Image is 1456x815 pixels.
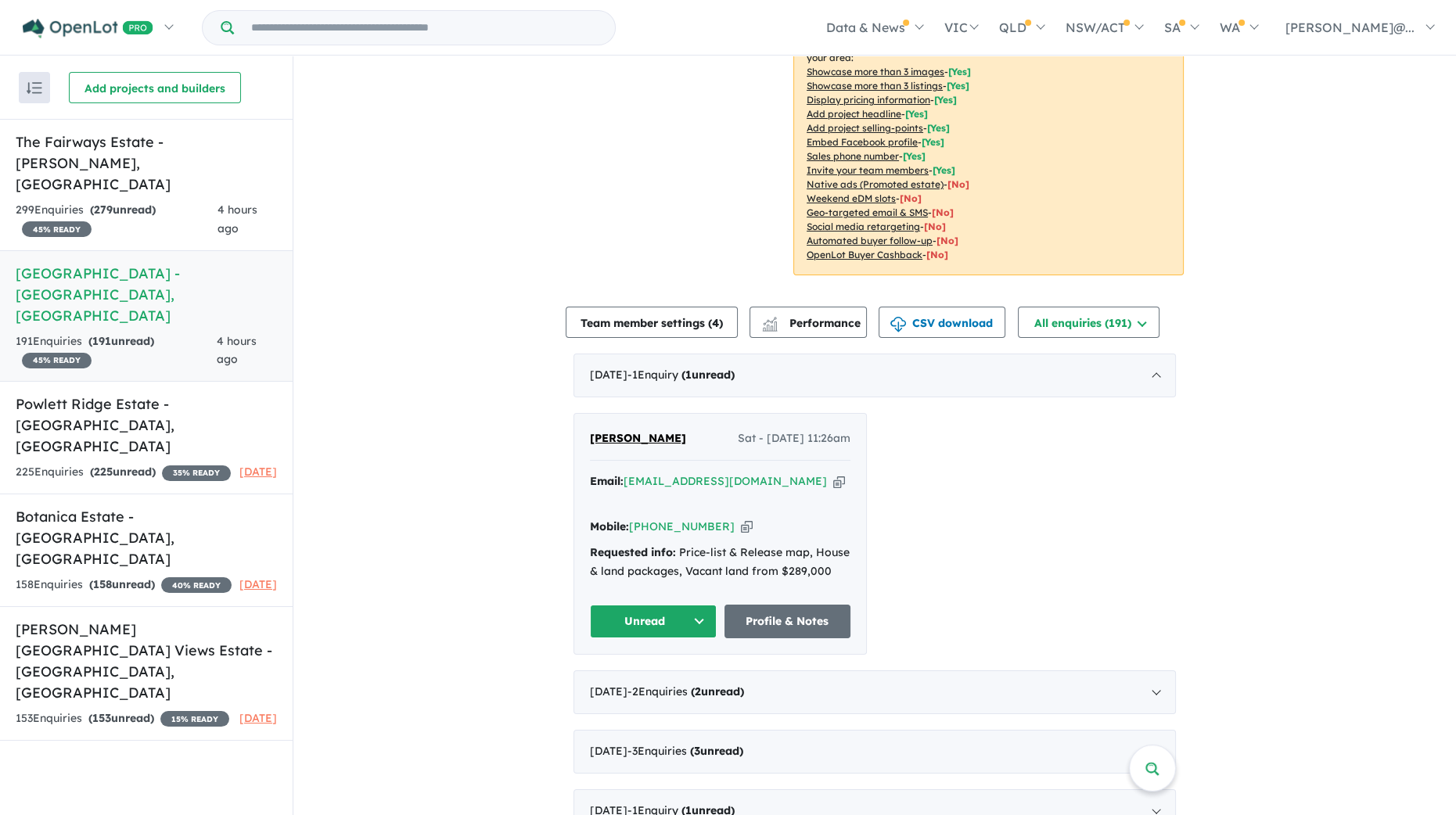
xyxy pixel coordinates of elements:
span: [PERSON_NAME]@... [1285,20,1415,35]
span: [No] [924,221,946,232]
img: download icon [890,317,906,332]
span: 40 % READY [161,577,232,593]
h5: [GEOGRAPHIC_DATA] - [GEOGRAPHIC_DATA] , [GEOGRAPHIC_DATA] [16,263,277,326]
img: sort.svg [27,82,42,94]
span: [ Yes ] [927,122,950,134]
span: - 2 Enquir ies [627,684,744,698]
strong: Requested info: [590,545,676,559]
span: [DATE] [239,711,277,725]
div: 299 Enquir ies [16,201,218,239]
strong: ( unread) [89,577,155,591]
u: Add project headline [807,108,901,120]
u: Automated buyer follow-up [807,235,933,246]
input: Try estate name, suburb, builder or developer [237,11,612,45]
div: 191 Enquir ies [16,332,217,370]
u: Geo-targeted email & SMS [807,206,928,218]
p: Your project is only comparing to other top-performing projects in your area: - - - - - - - - - -... [793,23,1184,275]
span: 35 % READY [162,465,231,481]
u: Embed Facebook profile [807,136,918,148]
a: Profile & Notes [724,605,851,638]
div: [DATE] [573,354,1176,397]
u: Invite your team members [807,164,929,176]
strong: Email: [590,474,624,488]
span: [ Yes ] [905,108,928,120]
strong: ( unread) [681,368,735,382]
span: [ Yes ] [922,136,944,148]
u: Social media retargeting [807,221,920,232]
span: [No] [932,206,954,218]
div: [DATE] [573,730,1176,774]
span: 2 [695,684,701,698]
button: CSV download [879,307,1005,338]
button: Copy [833,473,845,490]
span: [ Yes ] [903,150,926,162]
h5: Powlett Ridge Estate - [GEOGRAPHIC_DATA] , [GEOGRAPHIC_DATA] [16,393,277,457]
span: - 3 Enquir ies [627,744,743,758]
u: Showcase more than 3 images [807,66,944,77]
span: 4 [712,316,719,330]
span: [No] [947,178,969,190]
strong: ( unread) [690,744,743,758]
img: line-chart.svg [763,317,777,325]
div: [DATE] [573,670,1176,714]
span: 1 [685,368,692,382]
span: 279 [94,203,113,217]
img: Openlot PRO Logo White [23,19,153,38]
div: 158 Enquir ies [16,576,232,594]
a: [PHONE_NUMBER] [629,519,735,533]
span: [ Yes ] [947,80,969,92]
span: [ Yes ] [948,66,971,77]
h5: [PERSON_NAME][GEOGRAPHIC_DATA] Views Estate - [GEOGRAPHIC_DATA] , [GEOGRAPHIC_DATA] [16,619,277,703]
span: [No] [937,235,958,246]
h5: The Fairways Estate - [PERSON_NAME] , [GEOGRAPHIC_DATA] [16,131,277,195]
span: Sat - [DATE] 11:26am [738,429,850,448]
h5: Botanica Estate - [GEOGRAPHIC_DATA] , [GEOGRAPHIC_DATA] [16,506,277,569]
u: Display pricing information [807,94,930,106]
button: Team member settings (4) [566,307,738,338]
span: Performance [764,316,861,330]
span: 15 % READY [160,711,229,727]
a: [EMAIL_ADDRESS][DOMAIN_NAME] [624,474,827,488]
u: Weekend eDM slots [807,192,896,204]
span: [DATE] [239,465,277,479]
span: 153 [92,711,111,725]
strong: Mobile: [590,519,629,533]
u: Add project selling-points [807,122,923,134]
button: Performance [750,307,867,338]
strong: ( unread) [90,465,156,479]
div: 153 Enquir ies [16,709,229,728]
strong: ( unread) [88,334,154,348]
span: 3 [694,744,700,758]
span: 45 % READY [22,221,92,237]
span: 158 [93,577,112,591]
a: [PERSON_NAME] [590,429,686,448]
span: [ Yes ] [934,94,957,106]
span: [ Yes ] [933,164,955,176]
span: 191 [92,334,111,348]
span: [PERSON_NAME] [590,431,686,445]
button: Copy [741,519,753,535]
span: [No] [926,249,948,260]
u: Native ads (Promoted estate) [807,178,944,190]
u: Showcase more than 3 listings [807,80,943,92]
span: 4 hours ago [218,203,257,235]
button: All enquiries (191) [1018,307,1159,338]
u: OpenLot Buyer Cashback [807,249,922,260]
div: 225 Enquir ies [16,463,231,482]
span: 4 hours ago [217,334,257,367]
span: 225 [94,465,113,479]
button: Unread [590,605,717,638]
span: 45 % READY [22,353,92,368]
span: [DATE] [239,577,277,591]
span: - 1 Enquir y [627,368,735,382]
div: Price-list & Release map, House & land packages, Vacant land from $289,000 [590,544,850,581]
strong: ( unread) [90,203,156,217]
button: Add projects and builders [69,72,241,103]
u: Sales phone number [807,150,899,162]
strong: ( unread) [691,684,744,698]
strong: ( unread) [88,711,154,725]
span: [No] [900,192,922,204]
img: bar-chart.svg [762,321,778,332]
